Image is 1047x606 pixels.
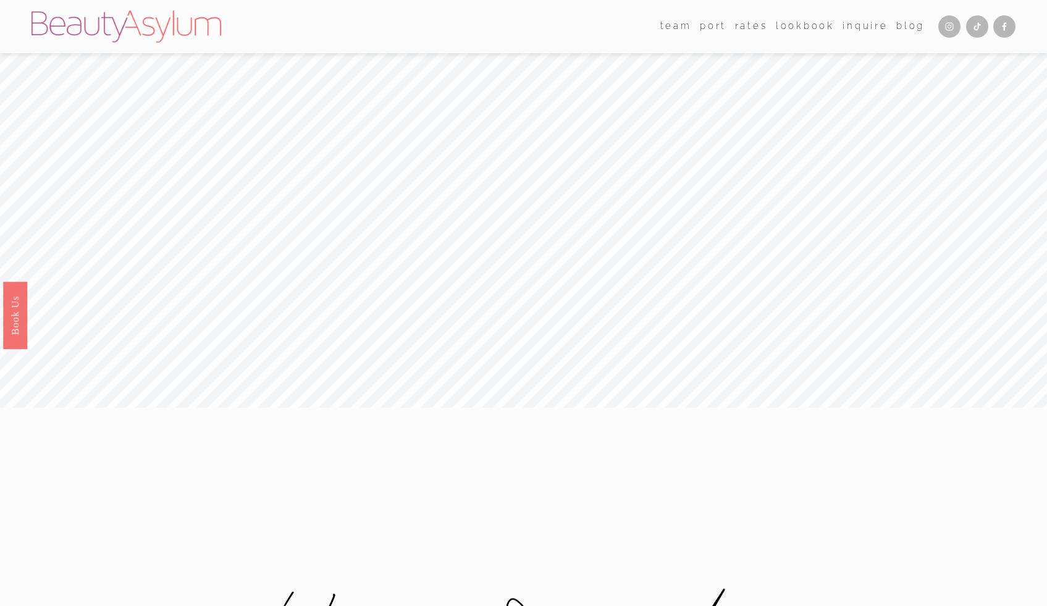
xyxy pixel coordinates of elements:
[3,281,27,348] a: Book Us
[776,17,835,36] a: Lookbook
[700,17,726,36] a: port
[735,17,768,36] a: Rates
[966,15,988,38] a: TikTok
[660,18,692,35] span: team
[843,17,888,36] a: Inquire
[993,15,1015,38] a: Facebook
[896,17,925,36] a: Blog
[660,17,692,36] a: folder dropdown
[32,11,221,43] img: Beauty Asylum | Bridal Hair &amp; Makeup Charlotte &amp; Atlanta
[938,15,961,38] a: Instagram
